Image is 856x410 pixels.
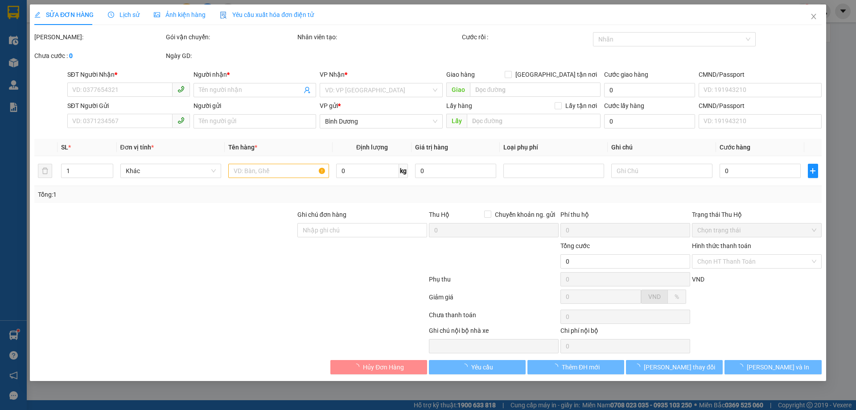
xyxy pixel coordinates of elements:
[446,71,475,78] span: Giao hàng
[108,12,114,18] span: clock-circle
[363,362,404,372] span: Hủy Đơn Hàng
[527,360,624,374] button: Thêm ĐH mới
[429,211,449,218] span: Thu Hộ
[644,362,715,372] span: [PERSON_NAME] thay đổi
[67,70,190,79] div: SĐT Người Nhận
[353,364,363,370] span: loading
[228,164,329,178] input: VD: Bàn, Ghế
[604,114,695,128] input: Cước lấy hàng
[747,362,809,372] span: [PERSON_NAME] và In
[304,87,311,94] span: user-add
[399,164,408,178] span: kg
[34,11,94,18] span: SỬA ĐƠN HÀNG
[177,117,185,124] span: phone
[38,164,52,178] button: delete
[808,164,818,178] button: plus
[562,362,600,372] span: Thêm ĐH mới
[725,360,822,374] button: [PERSON_NAME] và In
[560,210,690,223] div: Phí thu hộ
[512,70,601,79] span: [GEOGRAPHIC_DATA] tận nơi
[166,32,296,42] div: Gói vận chuyển:
[562,101,601,111] span: Lấy tận nơi
[461,364,471,370] span: loading
[428,310,560,326] div: Chưa thanh toán
[320,71,345,78] span: VP Nhận
[34,32,164,42] div: [PERSON_NAME]:
[34,51,164,61] div: Chưa cước :
[62,144,69,151] span: SL
[699,70,821,79] div: CMND/Passport
[675,293,679,300] span: %
[801,4,826,29] button: Close
[446,83,470,97] span: Giao
[220,11,314,18] span: Yêu cầu xuất hóa đơn điện tử
[697,224,816,237] span: Chọn trạng thái
[648,293,661,300] span: VND
[177,86,185,93] span: phone
[38,190,330,199] div: Tổng: 1
[166,51,296,61] div: Ngày GD:
[320,101,443,111] div: VP gửi
[604,71,648,78] label: Cước giao hàng
[560,242,590,249] span: Tổng cước
[462,32,592,42] div: Cước rồi :
[220,12,227,19] img: icon
[67,101,190,111] div: SĐT Người Gửi
[429,326,559,339] div: Ghi chú nội bộ nhà xe
[228,144,257,151] span: Tên hàng
[69,52,73,59] b: 0
[552,364,562,370] span: loading
[120,144,154,151] span: Đơn vị tính
[500,139,608,156] th: Loại phụ phí
[108,11,140,18] span: Lịch sử
[356,144,388,151] span: Định lượng
[446,114,467,128] span: Lấy
[604,83,695,97] input: Cước giao hàng
[154,11,206,18] span: Ảnh kiện hàng
[467,114,601,128] input: Dọc đường
[297,211,346,218] label: Ghi chú đơn hàng
[325,115,437,128] span: Bình Dương
[692,276,704,283] span: VND
[154,12,160,18] span: picture
[34,12,41,18] span: edit
[415,144,448,151] span: Giá trị hàng
[810,13,817,20] span: close
[560,326,690,339] div: Chi phí nội bộ
[297,32,460,42] div: Nhân viên tạo:
[692,210,822,219] div: Trạng thái Thu Hộ
[720,144,750,151] span: Cước hàng
[429,360,526,374] button: Yêu cầu
[612,164,712,178] input: Ghi Chú
[330,360,427,374] button: Hủy Đơn Hàng
[471,362,493,372] span: Yêu cầu
[428,292,560,308] div: Giảm giá
[737,364,747,370] span: loading
[692,242,751,249] label: Hình thức thanh toán
[428,274,560,290] div: Phụ thu
[604,102,644,109] label: Cước lấy hàng
[446,102,472,109] span: Lấy hàng
[699,101,821,111] div: CMND/Passport
[297,223,427,237] input: Ghi chú đơn hàng
[608,139,716,156] th: Ghi chú
[626,360,723,374] button: [PERSON_NAME] thay đổi
[126,164,216,178] span: Khác
[491,210,559,219] span: Chuyển khoản ng. gửi
[193,70,316,79] div: Người nhận
[634,364,644,370] span: loading
[470,83,601,97] input: Dọc đường
[193,101,316,111] div: Người gửi
[808,167,817,174] span: plus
